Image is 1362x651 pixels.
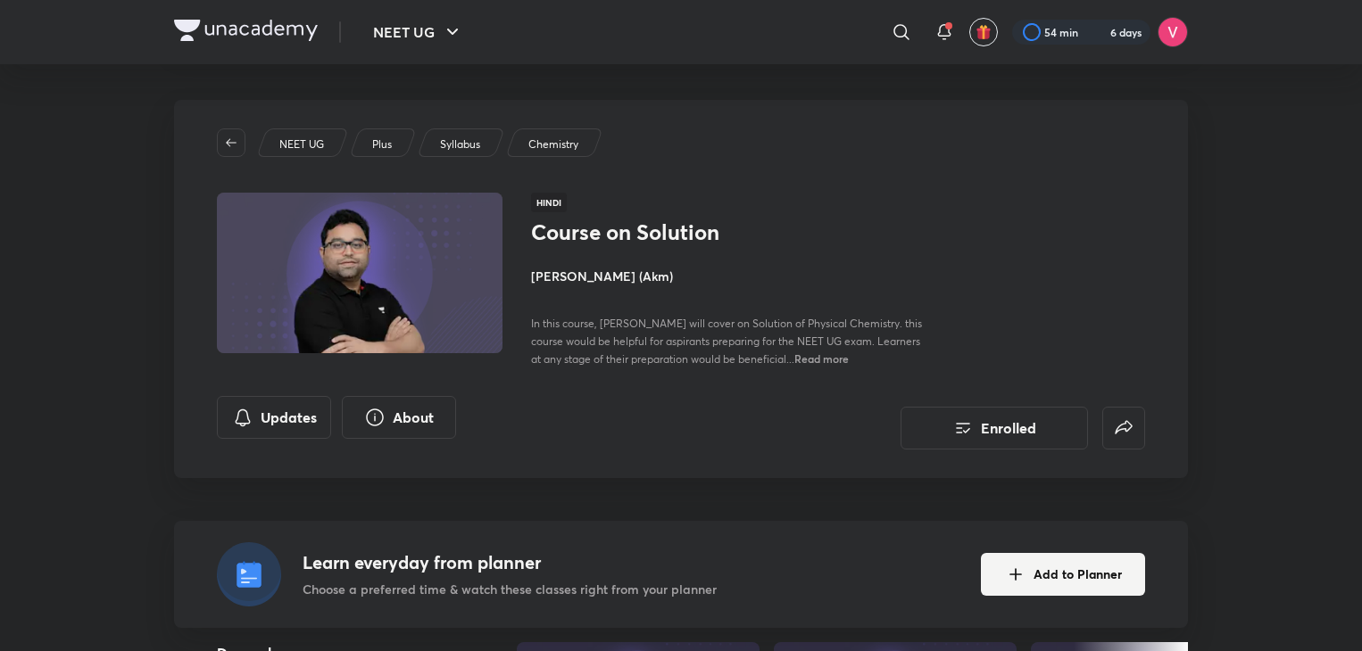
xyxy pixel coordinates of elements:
[362,14,474,50] button: NEET UG
[531,267,931,285] h4: [PERSON_NAME] (Akm)
[981,553,1145,596] button: Add to Planner
[1089,23,1107,41] img: streak
[1158,17,1188,47] img: Vishwa Desai
[531,193,567,212] span: Hindi
[969,18,998,46] button: avatar
[437,136,484,152] a: Syllabus
[976,24,992,40] img: avatar
[531,219,823,245] h1: Course on Solution
[794,351,849,366] span: Read more
[526,136,582,152] a: Chemistry
[372,136,392,152] p: Plus
[440,136,480,152] p: Syllabus
[531,317,922,366] span: In this course, [PERSON_NAME] will cover on Solution of Physical Chemistry. this course would be ...
[901,407,1088,449] button: Enrolled
[277,136,328,152] a: NEET UG
[342,396,456,439] button: About
[303,549,717,576] h4: Learn everyday from planner
[279,136,324,152] p: NEET UG
[217,396,331,439] button: Updates
[174,20,318,41] img: Company Logo
[303,580,717,598] p: Choose a preferred time & watch these classes right from your planner
[174,20,318,45] a: Company Logo
[1102,407,1145,449] button: false
[214,191,505,355] img: Thumbnail
[528,136,578,152] p: Chemistry
[370,136,395,152] a: Plus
